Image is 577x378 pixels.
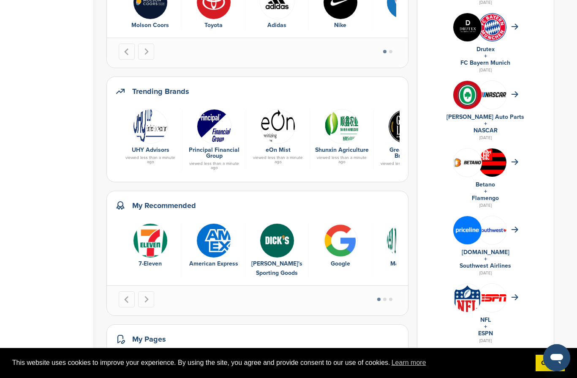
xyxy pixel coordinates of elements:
[261,109,295,144] img: Eon
[245,223,309,278] div: 3 of 10
[138,291,154,307] button: Next slide
[123,259,177,268] div: 7-Eleven
[376,21,431,30] div: Pepsi
[478,92,506,97] img: 7569886e 0a8b 4460 bc64 d028672dde70
[314,109,369,143] a: 2015512161944418460
[315,146,369,153] a: Shunxin Agriculture
[378,109,433,143] a: Zpcga010 400x400
[123,21,177,30] div: Molson Coors
[123,109,178,143] a: Uhy
[187,109,242,143] a: Data
[314,156,369,164] div: viewed less than a minute ago
[478,13,506,41] img: Open uri20141112 64162 1l1jknv?1415809301
[187,162,242,170] div: viewed less than a minute ago
[313,223,367,269] a: Bwupxdxo 400x400 Google
[372,223,435,278] div: 5 of 10
[250,223,304,278] a: Aiv43rud 400x400 [PERSON_NAME]'s Sporting Goods
[484,120,487,127] a: +
[196,223,231,258] img: Amex logo
[370,296,400,303] ul: Select a slide to show
[123,223,177,269] a: Data 7-Eleven
[389,298,392,301] button: Go to page 3
[119,223,182,278] div: 1 of 10
[460,59,510,66] a: FC Bayern Munich
[484,323,487,330] a: +
[250,109,305,143] a: Eon
[453,157,482,167] img: Betano
[324,109,359,144] img: 2015512161944418460
[453,216,482,244] img: Ig6ldnjt 400x400
[389,146,422,159] a: Great Lakes Brewing
[484,52,487,60] a: +
[453,81,482,109] img: V7vhzcmg 400x400
[476,181,495,188] a: Betano
[476,46,495,53] a: Drutex
[182,223,245,278] div: 2 of 10
[478,330,493,337] a: ESPN
[133,109,168,144] img: Uhy
[197,109,231,144] img: Data
[478,148,506,183] img: Data?1415807839
[138,44,154,60] button: Next slide
[186,259,241,268] div: American Express
[453,284,482,321] img: Open uri20141112 50798 1eekrtw
[484,188,487,195] a: +
[12,356,529,369] span: This website uses cookies to improve your experience. By using the site, you agree and provide co...
[536,355,565,372] a: dismiss cookie message
[119,44,135,60] button: Go to last slide
[543,344,570,371] iframe: Button to launch messaging window
[260,223,294,258] img: Aiv43rud 400x400
[426,66,545,74] div: [DATE]
[478,228,506,232] img: Southwest airlines logo 2014.svg
[313,21,367,30] div: Nike
[376,49,400,55] ul: Select a slide to show
[313,259,367,268] div: Google
[250,156,305,164] div: viewed less than a minute ago
[462,249,509,256] a: [DOMAIN_NAME]
[132,333,166,345] h2: My Pages
[472,194,499,202] a: Flamengo
[189,146,240,159] a: Principal Financial Group
[480,316,491,323] a: NFL
[309,223,372,278] div: 4 of 10
[383,298,386,301] button: Go to page 2
[119,291,135,307] button: Go to last slide
[426,134,545,142] div: [DATE]
[132,200,196,211] h2: My Recommended
[389,50,392,53] button: Go to page 2
[484,255,487,263] a: +
[386,223,421,258] img: Data
[383,50,386,53] button: Go to page 1
[478,294,506,301] img: Data?1415806708
[446,113,524,121] a: [PERSON_NAME] Auto Parts
[426,337,545,345] div: [DATE]
[266,146,291,153] a: eOn Mist
[186,223,241,269] a: Amex logo American Express
[378,162,433,170] div: viewed less than a minute ago
[323,223,358,258] img: Bwupxdxo 400x400
[460,262,511,269] a: Southwest Airlines
[250,259,304,278] div: [PERSON_NAME]'s Sporting Goods
[388,109,423,144] img: Zpcga010 400x400
[132,85,189,97] h2: Trending Brands
[133,223,168,258] img: Data
[376,259,431,268] div: M&T Bank
[426,202,545,209] div: [DATE]
[186,21,241,30] div: Toyota
[453,13,482,41] img: Images (4)
[250,21,304,30] div: Adidas
[132,146,169,153] a: UHY Advisors
[390,356,427,369] a: learn more about cookies
[426,269,545,277] div: [DATE]
[474,127,498,134] a: NASCAR
[123,156,178,164] div: viewed less than a minute ago
[377,298,381,301] button: Go to page 1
